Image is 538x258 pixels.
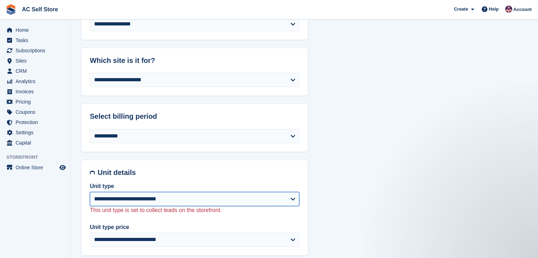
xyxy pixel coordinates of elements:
span: Pricing [16,97,58,107]
span: Account [513,6,532,13]
label: Unit type [90,182,299,190]
a: menu [4,163,67,172]
span: CRM [16,66,58,76]
img: unit-details-icon-595b0c5c156355b767ba7b61e002efae458ec76ed5ec05730b8e856ff9ea34a9.svg [90,169,95,177]
span: Capital [16,138,58,148]
span: Create [454,6,468,13]
span: Protection [16,117,58,127]
a: menu [4,25,67,35]
span: Subscriptions [16,46,58,55]
img: stora-icon-8386f47178a22dfd0bd8f6a31ec36ba5ce8667c1dd55bd0f319d3a0aa187defe.svg [6,4,16,15]
span: Tasks [16,35,58,45]
a: menu [4,87,67,96]
span: Coupons [16,107,58,117]
label: Unit type price [90,223,299,231]
span: Invoices [16,87,58,96]
span: Settings [16,128,58,137]
span: Home [16,25,58,35]
p: This unit type is set to collect leads on the storefront. [90,206,299,215]
h2: Select billing period [90,112,299,121]
a: AC Self Store [19,4,61,15]
span: Online Store [16,163,58,172]
a: menu [4,35,67,45]
span: Storefront [6,154,70,161]
a: menu [4,56,67,66]
a: Preview store [58,163,67,172]
h2: Unit details [98,169,299,177]
span: Help [489,6,499,13]
a: menu [4,46,67,55]
img: Ted Cox [505,6,512,13]
h2: Which site is it for? [90,57,299,65]
a: menu [4,97,67,107]
a: menu [4,138,67,148]
span: Sites [16,56,58,66]
a: menu [4,76,67,86]
a: menu [4,66,67,76]
a: menu [4,107,67,117]
span: Analytics [16,76,58,86]
a: menu [4,117,67,127]
a: menu [4,128,67,137]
